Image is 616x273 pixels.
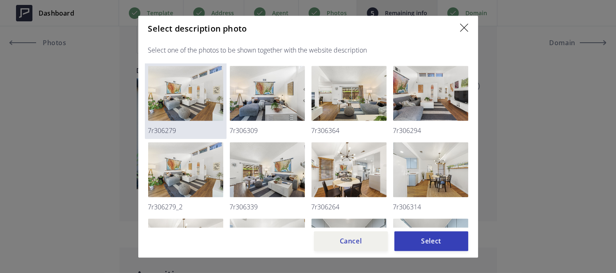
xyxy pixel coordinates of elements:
[393,126,468,135] p: 7r306294
[148,126,223,135] p: 7r306279
[148,24,247,34] h5: Select description photo
[394,231,468,251] button: Select
[311,202,387,212] p: 7r306264
[148,202,223,212] p: 7r306279_2
[460,24,468,32] img: close
[393,202,468,212] p: 7r306314
[230,202,305,212] p: 7r306339
[230,126,305,135] p: 7r306309
[314,231,388,251] button: Cancel
[575,232,606,263] iframe: Drift Widget Chat Controller
[311,126,387,135] p: 7r306364
[148,45,468,55] p: Select one of the photos to be shown together with the website description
